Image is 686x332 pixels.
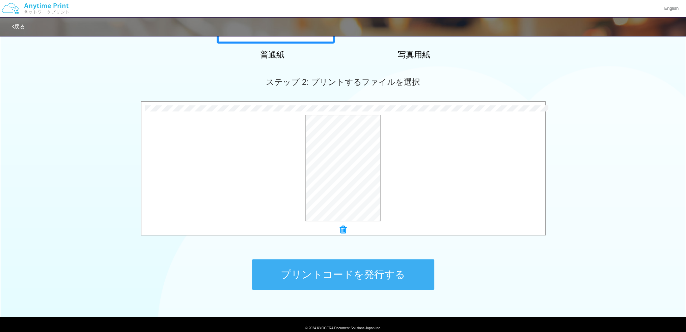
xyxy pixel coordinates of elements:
h2: 普通紙 [213,50,331,59]
button: プリントコードを発行する [252,259,434,290]
h2: 写真用紙 [355,50,473,59]
a: 戻る [12,24,25,29]
span: ステップ 2: プリントするファイルを選択 [266,77,420,86]
span: © 2024 KYOCERA Document Solutions Japan Inc. [305,326,381,330]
